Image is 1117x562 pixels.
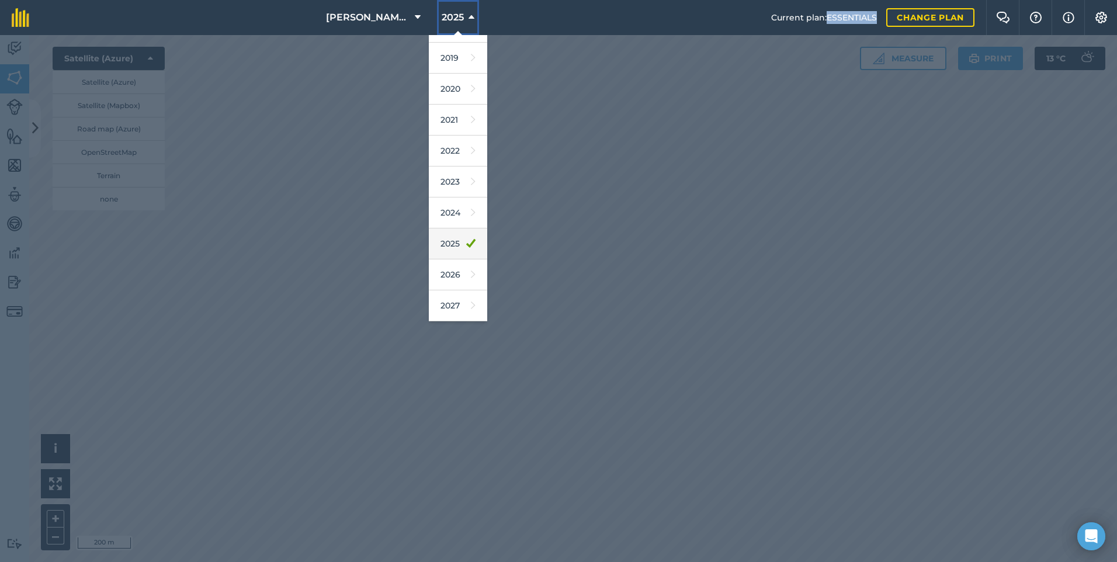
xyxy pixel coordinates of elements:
img: svg+xml;base64,PHN2ZyB4bWxucz0iaHR0cDovL3d3dy53My5vcmcvMjAwMC9zdmciIHdpZHRoPSIxNyIgaGVpZ2h0PSIxNy... [1063,11,1074,25]
img: A question mark icon [1029,12,1043,23]
a: 2021 [429,105,487,136]
span: 2025 [442,11,464,25]
img: A cog icon [1094,12,1108,23]
img: Two speech bubbles overlapping with the left bubble in the forefront [996,12,1010,23]
a: 2026 [429,259,487,290]
a: 2019 [429,43,487,74]
div: Open Intercom Messenger [1077,522,1105,550]
a: 2023 [429,166,487,197]
a: 2027 [429,290,487,321]
a: 2024 [429,197,487,228]
img: fieldmargin Logo [12,8,29,27]
span: [PERSON_NAME] ASAHI PADDOCKS [326,11,410,25]
span: Current plan : ESSENTIALS [771,11,877,24]
a: Change plan [886,8,974,27]
a: 2025 [429,228,487,259]
a: 2022 [429,136,487,166]
a: 2020 [429,74,487,105]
